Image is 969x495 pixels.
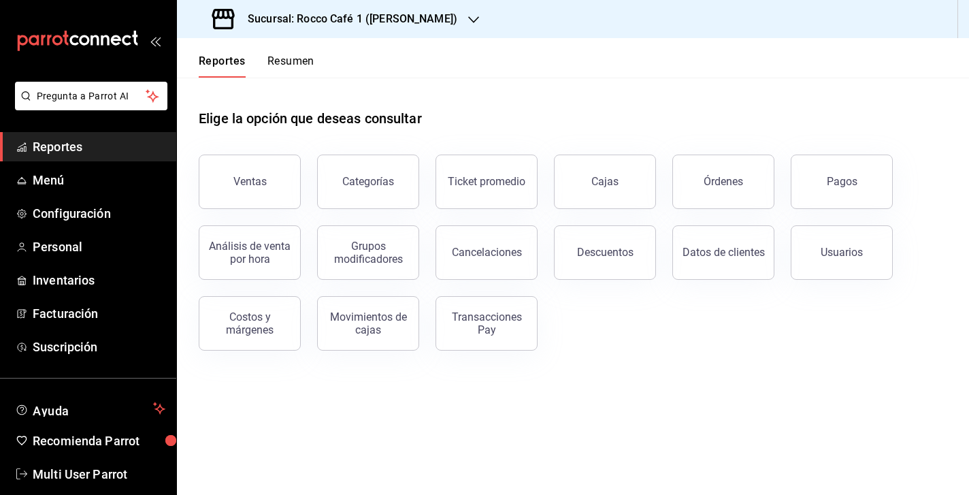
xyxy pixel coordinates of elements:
[199,225,301,280] button: Análisis de venta por hora
[791,155,893,209] button: Pagos
[33,171,165,189] span: Menú
[444,310,529,336] div: Transacciones Pay
[554,225,656,280] button: Descuentos
[33,304,165,323] span: Facturación
[317,225,419,280] button: Grupos modificadores
[326,310,410,336] div: Movimientos de cajas
[199,54,314,78] div: navigation tabs
[342,175,394,188] div: Categorías
[150,35,161,46] button: open_drawer_menu
[436,296,538,351] button: Transacciones Pay
[267,54,314,78] button: Resumen
[208,240,292,266] div: Análisis de venta por hora
[37,89,146,103] span: Pregunta a Parrot AI
[672,225,774,280] button: Datos de clientes
[326,240,410,266] div: Grupos modificadores
[33,338,165,356] span: Suscripción
[672,155,774,209] button: Órdenes
[704,175,743,188] div: Órdenes
[199,155,301,209] button: Ventas
[199,108,422,129] h1: Elige la opción que deseas consultar
[591,175,619,188] div: Cajas
[208,310,292,336] div: Costos y márgenes
[317,296,419,351] button: Movimientos de cajas
[33,465,165,483] span: Multi User Parrot
[15,82,167,110] button: Pregunta a Parrot AI
[827,175,857,188] div: Pagos
[199,296,301,351] button: Costos y márgenes
[683,246,765,259] div: Datos de clientes
[452,246,522,259] div: Cancelaciones
[821,246,863,259] div: Usuarios
[33,138,165,156] span: Reportes
[577,246,634,259] div: Descuentos
[436,155,538,209] button: Ticket promedio
[233,175,267,188] div: Ventas
[33,271,165,289] span: Inventarios
[33,400,148,417] span: Ayuda
[317,155,419,209] button: Categorías
[199,54,246,78] button: Reportes
[33,204,165,223] span: Configuración
[237,11,457,27] h3: Sucursal: Rocco Café 1 ([PERSON_NAME])
[448,175,525,188] div: Ticket promedio
[33,238,165,256] span: Personal
[10,99,167,113] a: Pregunta a Parrot AI
[554,155,656,209] button: Cajas
[791,225,893,280] button: Usuarios
[33,432,165,450] span: Recomienda Parrot
[436,225,538,280] button: Cancelaciones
